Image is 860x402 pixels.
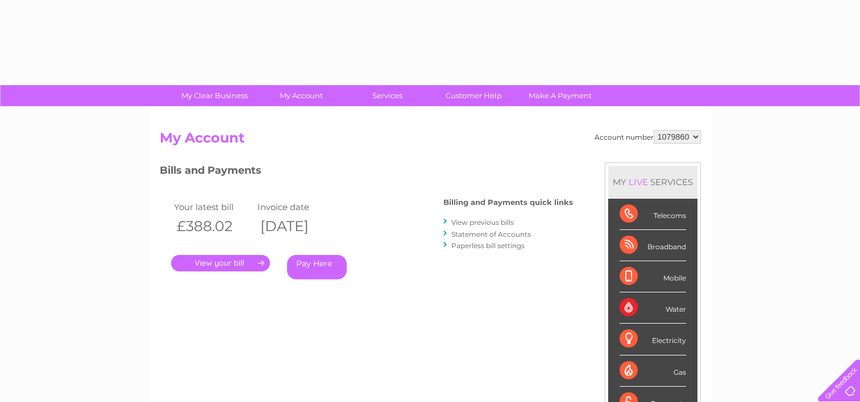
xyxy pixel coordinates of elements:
[160,162,573,182] h3: Bills and Payments
[451,241,525,250] a: Paperless bill settings
[171,215,255,238] th: £388.02
[451,230,531,238] a: Statement of Accounts
[595,130,701,144] div: Account number
[620,355,686,387] div: Gas
[171,199,255,215] td: Your latest bill
[443,198,573,207] h4: Billing and Payments quick links
[255,199,339,215] td: Invoice date
[608,166,697,198] div: MY SERVICES
[620,230,686,261] div: Broadband
[620,292,686,324] div: Water
[160,130,701,152] h2: My Account
[620,324,686,355] div: Electricity
[171,255,270,271] a: .
[340,85,434,106] a: Services
[451,218,514,227] a: View previous bills
[626,177,650,187] div: LIVE
[254,85,348,106] a: My Account
[168,85,261,106] a: My Clear Business
[620,199,686,230] div: Telecoms
[427,85,521,106] a: Customer Help
[620,261,686,292] div: Mobile
[287,255,347,279] a: Pay Here
[255,215,339,238] th: [DATE]
[513,85,607,106] a: Make A Payment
